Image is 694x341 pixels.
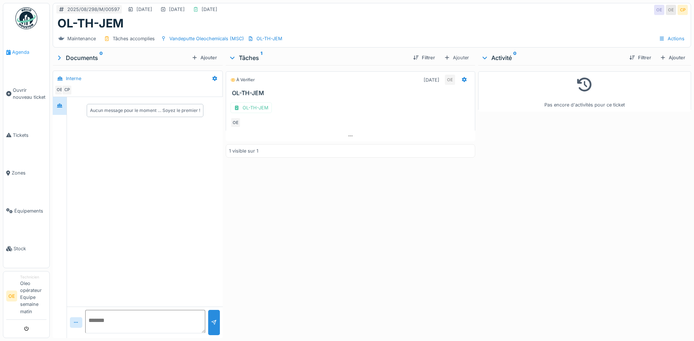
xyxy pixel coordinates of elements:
div: Ajouter [657,53,688,63]
h3: OL-TH-JEM [232,90,472,97]
sup: 0 [100,53,103,62]
div: Activité [481,53,623,62]
div: OL-TH-JEM [256,35,282,42]
div: Maintenance [67,35,96,42]
div: OE [230,117,241,128]
a: Stock [3,230,49,268]
h1: OL-TH-JEM [57,16,124,30]
div: À vérifier [230,77,255,83]
div: OE [445,75,455,85]
div: Tâches accomplies [113,35,155,42]
li: OE [6,291,17,301]
sup: 1 [260,53,262,62]
div: Filtrer [626,53,654,63]
a: OE TechnicienOleo opérateur Equipe semaine matin [6,274,46,320]
div: OE [654,5,664,15]
a: Ouvrir nouveau ticket [3,71,49,116]
span: Agenda [12,49,46,56]
div: 1 visible sur 1 [229,147,258,154]
div: [DATE] [169,6,185,13]
div: [DATE] [424,76,439,83]
img: Badge_color-CXgf-gQk.svg [15,7,37,29]
span: Équipements [14,207,46,214]
div: Actions [656,33,688,44]
div: Filtrer [410,53,438,63]
div: Documents [56,53,189,62]
div: Pas encore d'activités pour ce ticket [483,75,686,109]
div: OE [666,5,676,15]
a: Zones [3,154,49,192]
span: Stock [14,245,46,252]
span: Tickets [13,132,46,139]
a: Agenda [3,33,49,71]
div: [DATE] [136,6,152,13]
div: Ajouter [189,53,220,63]
sup: 0 [513,53,517,62]
a: Équipements [3,192,49,230]
div: Interne [66,75,81,82]
li: Oleo opérateur Equipe semaine matin [20,274,46,318]
div: CP [62,85,72,95]
div: Vandeputte Oleochemicals (MSC) [169,35,244,42]
div: Technicien [20,274,46,280]
a: Tickets [3,116,49,154]
span: Ouvrir nouveau ticket [13,87,46,101]
div: OL-TH-JEM [230,102,272,113]
div: Tâches [229,53,407,62]
div: CP [678,5,688,15]
div: [DATE] [202,6,217,13]
span: Zones [12,169,46,176]
div: 2025/08/298/M/00597 [67,6,120,13]
div: Aucun message pour le moment … Soyez le premier ! [90,107,200,114]
div: OE [55,85,65,95]
div: Ajouter [441,52,472,63]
